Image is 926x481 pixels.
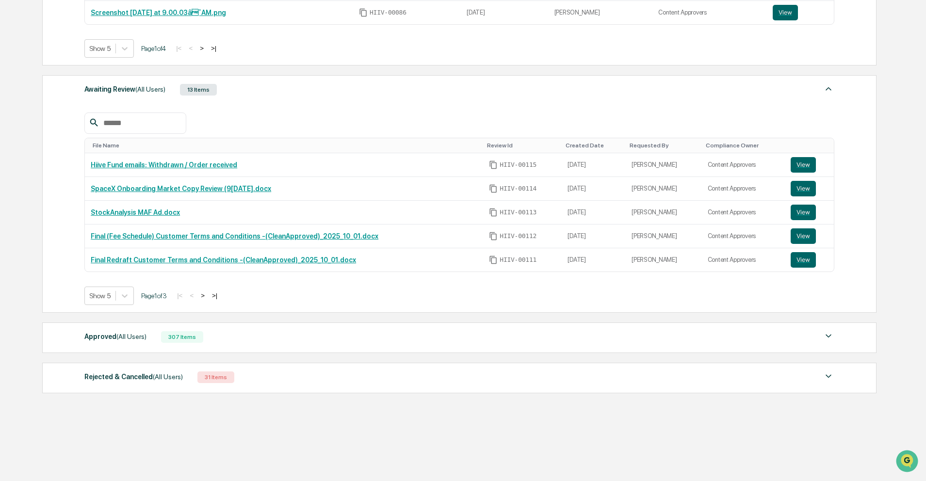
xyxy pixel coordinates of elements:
[500,161,536,169] span: HIIV-00115
[791,181,816,196] button: View
[791,228,816,244] button: View
[370,9,406,16] span: HIIV-00086
[549,1,653,24] td: [PERSON_NAME]
[702,177,785,201] td: Content Approvers
[626,201,702,224] td: [PERSON_NAME]
[773,5,798,20] button: View
[141,45,166,52] span: Page 1 of 4
[793,142,830,149] div: Toggle SortBy
[791,205,828,220] a: View
[153,373,183,381] span: (All Users)
[161,331,203,343] div: 307 Items
[489,160,498,169] span: Copy Id
[197,44,207,52] button: >
[91,9,226,16] a: Screenshot [DATE] at 9.00.03â¯AM.png
[186,44,195,52] button: <
[489,256,498,264] span: Copy Id
[562,153,626,177] td: [DATE]
[626,177,702,201] td: [PERSON_NAME]
[84,330,146,343] div: Approved
[702,201,785,224] td: Content Approvers
[91,185,271,192] a: SpaceX Onboarding Market Copy Review (9[DATE].docx
[562,201,626,224] td: [DATE]
[165,77,177,89] button: Start new chat
[10,74,27,92] img: 1746055101610-c473b297-6a78-478c-a979-82029cc54cd1
[487,142,558,149] div: Toggle SortBy
[791,228,828,244] a: View
[626,153,702,177] td: [PERSON_NAME]
[198,291,208,300] button: >
[791,252,816,268] button: View
[773,5,829,20] a: View
[791,252,828,268] a: View
[135,85,165,93] span: (All Users)
[174,291,185,300] button: |<
[566,142,622,149] div: Toggle SortBy
[91,161,237,169] a: Hiive Fund emails: Withdrawn / Order received
[91,256,356,264] a: Final Redraft Customer Terms and Conditions -(CleanApproved)_2025_10_01.docx
[895,449,921,475] iframe: Open customer support
[84,370,183,383] div: Rejected & Cancelled
[791,181,828,196] a: View
[197,371,234,383] div: 31 Items
[652,1,766,24] td: Content Approvers
[84,83,165,96] div: Awaiting Review
[562,177,626,201] td: [DATE]
[823,330,834,342] img: caret
[489,184,498,193] span: Copy Id
[6,118,66,136] a: 🖐️Preclearance
[19,141,61,150] span: Data Lookup
[91,208,180,216] a: StockAnalysis MAF Ad.docx
[823,370,834,382] img: caret
[6,137,65,154] a: 🔎Data Lookup
[91,232,378,240] a: Final (Fee Schedule) Customer Terms and Conditions -(CleanApproved)_2025_10_01.docx
[489,232,498,240] span: Copy Id
[209,291,220,300] button: >|
[702,248,785,272] td: Content Approvers
[702,153,785,177] td: Content Approvers
[19,122,63,132] span: Preclearance
[93,142,479,149] div: Toggle SortBy
[500,185,536,192] span: HIIV-00114
[500,208,536,216] span: HIIV-00113
[791,205,816,220] button: View
[80,122,120,132] span: Attestations
[630,142,698,149] div: Toggle SortBy
[823,83,834,95] img: caret
[562,224,626,248] td: [DATE]
[66,118,124,136] a: 🗄️Attestations
[97,164,117,172] span: Pylon
[10,142,17,149] div: 🔎
[626,224,702,248] td: [PERSON_NAME]
[461,1,549,24] td: [DATE]
[10,123,17,131] div: 🖐️
[562,248,626,272] td: [DATE]
[116,333,146,340] span: (All Users)
[33,74,159,84] div: Start new chat
[173,44,184,52] button: |<
[791,157,816,173] button: View
[359,8,368,17] span: Copy Id
[10,20,177,36] p: How can we help?
[791,157,828,173] a: View
[626,248,702,272] td: [PERSON_NAME]
[489,208,498,217] span: Copy Id
[500,232,536,240] span: HIIV-00112
[180,84,217,96] div: 13 Items
[70,123,78,131] div: 🗄️
[187,291,196,300] button: <
[208,44,219,52] button: >|
[500,256,536,264] span: HIIV-00111
[141,292,167,300] span: Page 1 of 3
[68,164,117,172] a: Powered byPylon
[33,84,123,92] div: We're available if you need us!
[706,142,781,149] div: Toggle SortBy
[702,224,785,248] td: Content Approvers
